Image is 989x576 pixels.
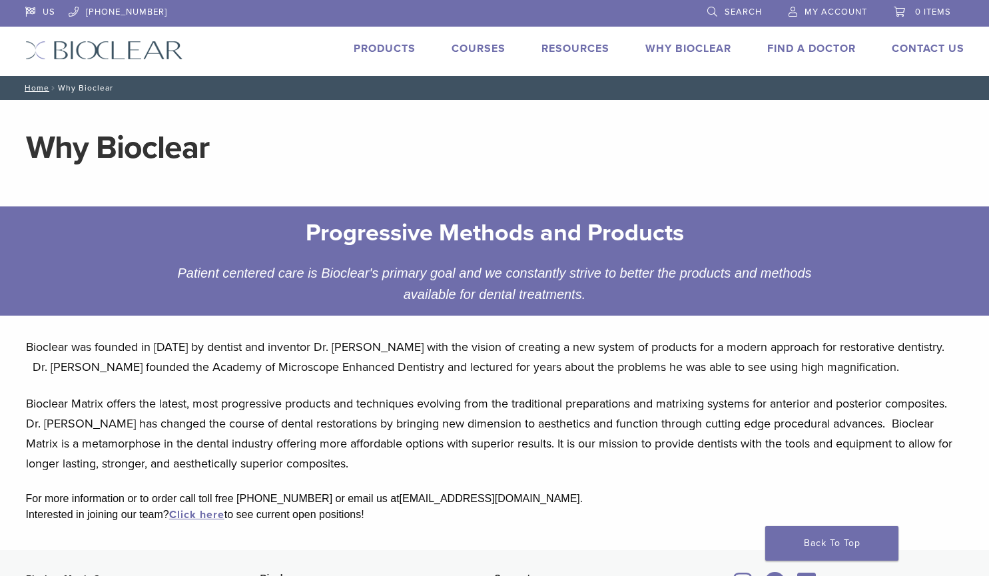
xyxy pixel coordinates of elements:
[645,42,731,55] a: Why Bioclear
[21,83,49,93] a: Home
[26,394,964,473] p: Bioclear Matrix offers the latest, most progressive products and techniques evolving from the tra...
[15,76,974,100] nav: Why Bioclear
[915,7,951,17] span: 0 items
[725,7,762,17] span: Search
[892,42,964,55] a: Contact Us
[165,262,824,305] div: Patient centered care is Bioclear's primary goal and we constantly strive to better the products ...
[767,42,856,55] a: Find A Doctor
[26,132,964,164] h1: Why Bioclear
[805,7,867,17] span: My Account
[26,491,964,507] div: For more information or to order call toll free [PHONE_NUMBER] or email us at [EMAIL_ADDRESS][DOM...
[541,42,609,55] a: Resources
[26,337,964,377] p: Bioclear was founded in [DATE] by dentist and inventor Dr. [PERSON_NAME] with the vision of creat...
[354,42,416,55] a: Products
[26,507,964,523] div: Interested in joining our team? to see current open positions!
[452,42,505,55] a: Courses
[765,526,898,561] a: Back To Top
[25,41,183,60] img: Bioclear
[175,217,815,249] h2: Progressive Methods and Products
[49,85,58,91] span: /
[169,508,224,521] a: Click here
